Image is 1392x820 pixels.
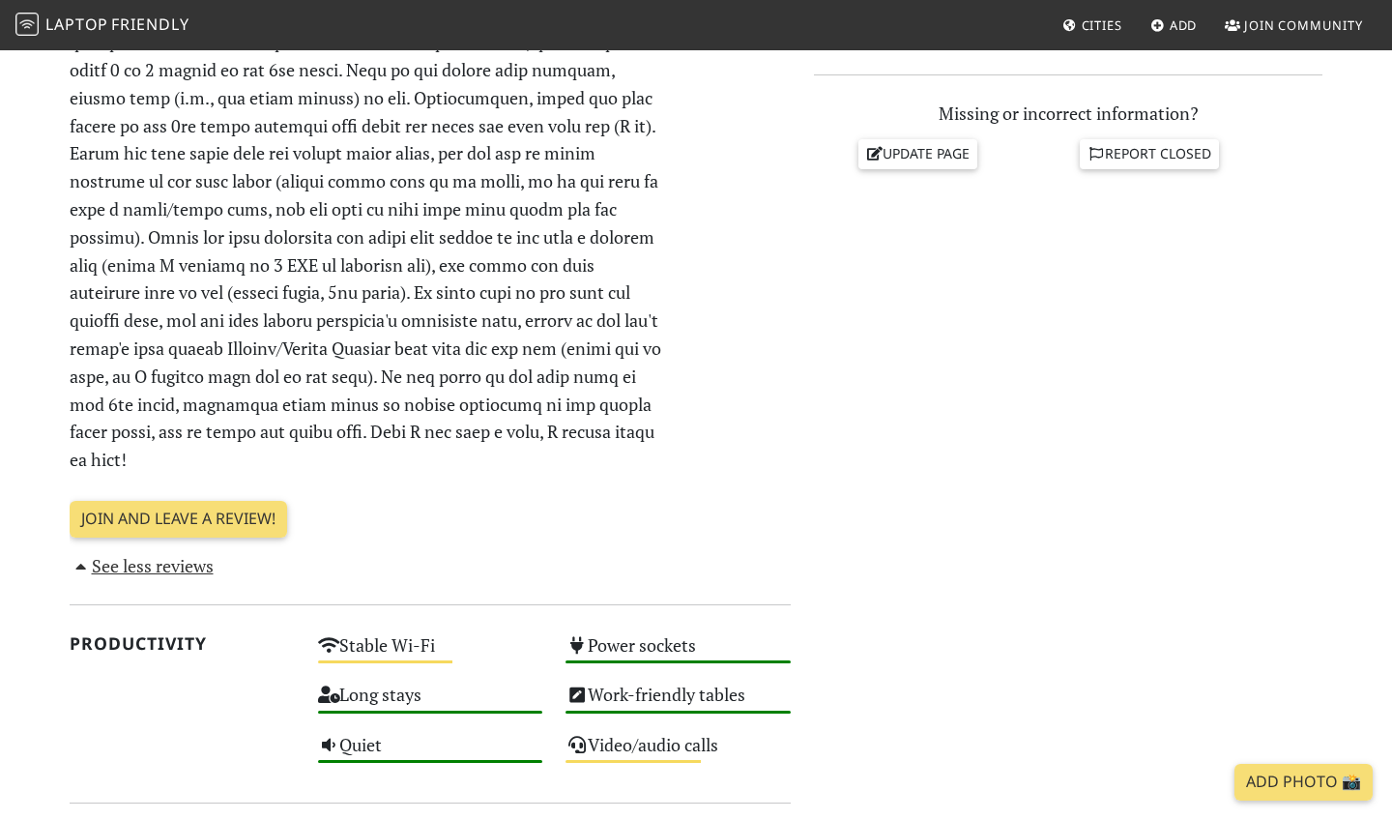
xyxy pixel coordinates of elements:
img: LaptopFriendly [15,13,39,36]
span: Join Community [1244,16,1363,34]
div: Long stays [306,679,555,728]
a: LaptopFriendly LaptopFriendly [15,9,189,43]
span: Cities [1082,16,1122,34]
a: Join and leave a review! [70,501,287,538]
span: Laptop [45,14,108,35]
span: Add [1170,16,1198,34]
a: Add [1143,8,1205,43]
a: See less reviews [70,554,214,577]
div: Quiet [306,729,555,778]
div: Work-friendly tables [554,679,802,728]
a: Join Community [1217,8,1371,43]
a: Cities [1055,8,1130,43]
span: Friendly [111,14,188,35]
div: Stable Wi-Fi [306,630,555,679]
a: Update page [858,139,978,168]
a: Report closed [1080,139,1219,168]
div: Power sockets [554,630,802,679]
div: Video/audio calls [554,729,802,778]
p: Missing or incorrect information? [814,100,1322,128]
h2: Productivity [70,633,295,654]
